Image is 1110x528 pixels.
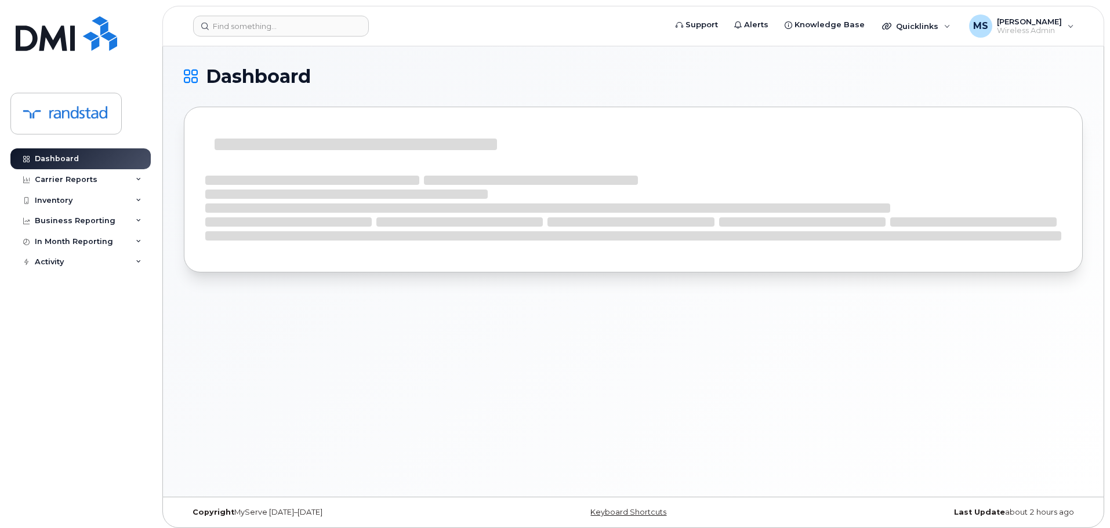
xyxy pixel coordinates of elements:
[590,508,666,516] a: Keyboard Shortcuts
[783,508,1083,517] div: about 2 hours ago
[206,68,311,85] span: Dashboard
[193,508,234,516] strong: Copyright
[184,508,484,517] div: MyServe [DATE]–[DATE]
[954,508,1005,516] strong: Last Update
